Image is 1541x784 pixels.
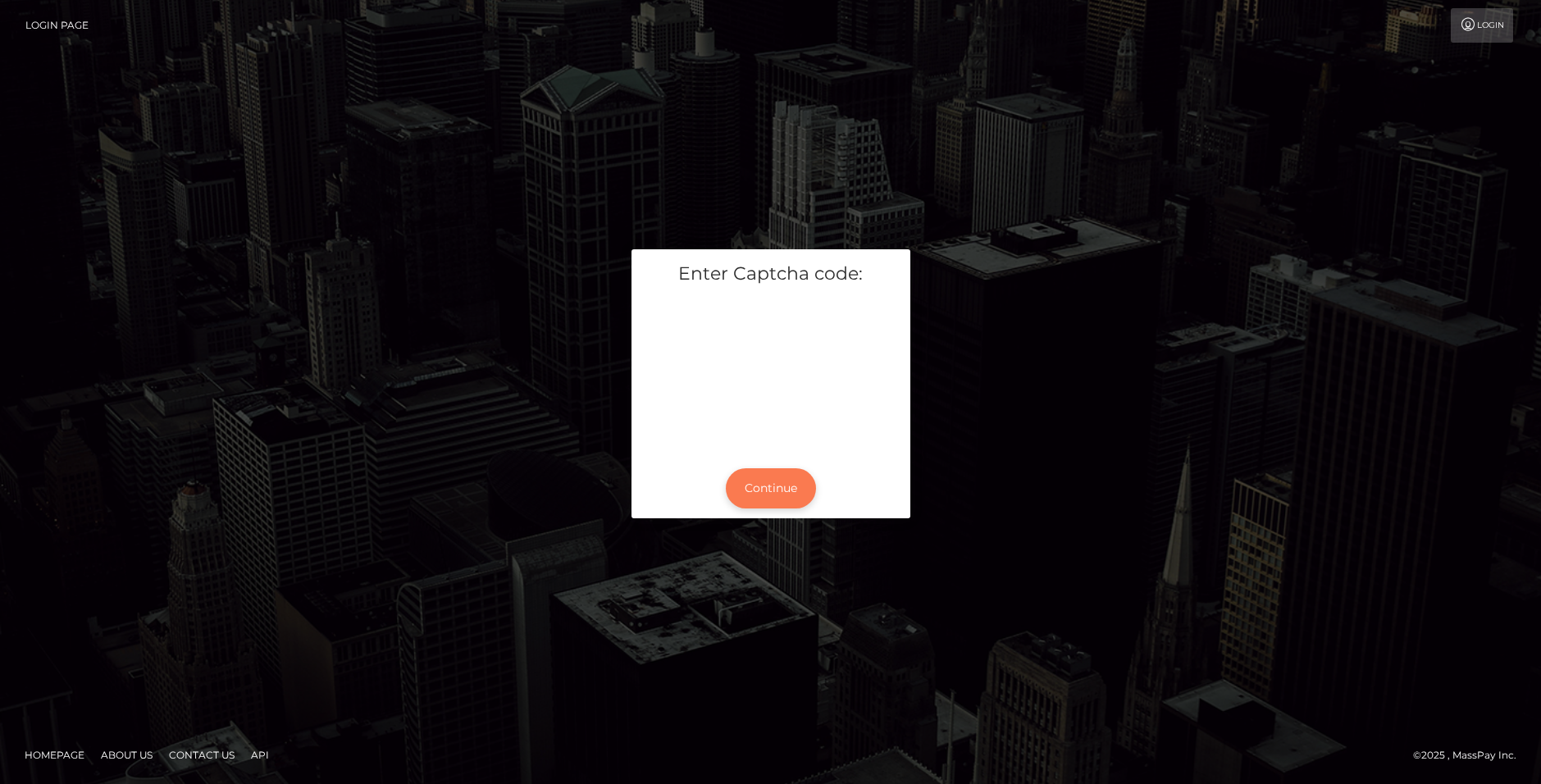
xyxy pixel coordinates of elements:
[94,742,159,768] a: About Us
[25,8,89,43] a: Login Page
[244,742,276,768] a: API
[1451,8,1513,43] a: Login
[18,742,91,768] a: Homepage
[644,299,898,445] iframe: mtcaptcha
[162,742,241,768] a: Contact Us
[1413,746,1529,764] div: © 2025 , MassPay Inc.
[726,468,816,508] button: Continue
[644,262,898,287] h5: Enter Captcha code:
